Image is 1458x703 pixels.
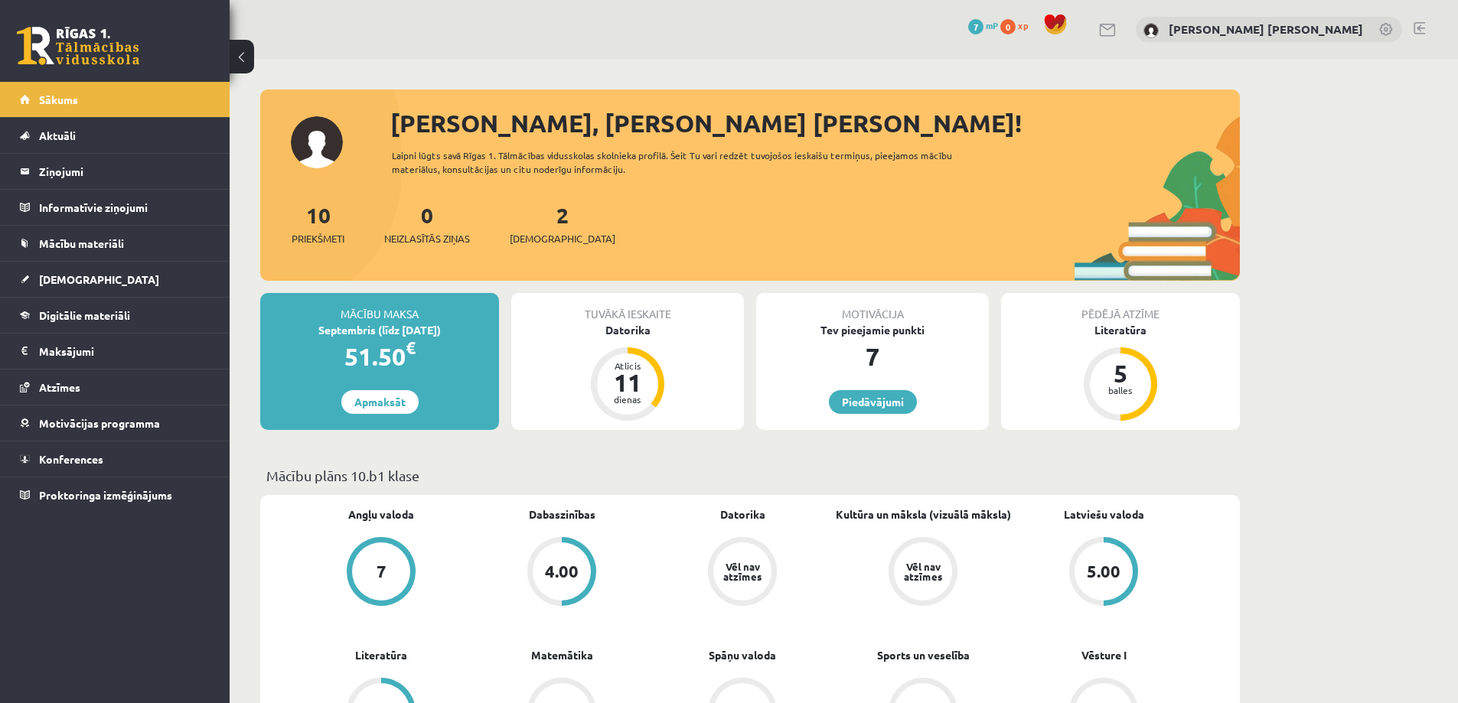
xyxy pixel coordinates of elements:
[20,441,210,477] a: Konferences
[511,293,744,322] div: Tuvākā ieskaite
[377,563,387,580] div: 7
[20,226,210,261] a: Mācību materiāli
[531,647,593,663] a: Matemātika
[406,337,416,359] span: €
[17,27,139,65] a: Rīgas 1. Tālmācības vidusskola
[355,647,407,663] a: Literatūra
[511,322,744,338] div: Datorika
[39,308,130,322] span: Digitālie materiāli
[20,477,210,513] a: Proktoringa izmēģinājums
[902,561,944,581] div: Vēl nav atzīmes
[292,231,344,246] span: Priekšmeti
[39,93,78,106] span: Sākums
[756,338,989,375] div: 7
[291,537,471,609] a: 7
[20,298,210,333] a: Digitālie materiāli
[605,361,651,370] div: Atlicis
[20,334,210,369] a: Maksājumi
[39,452,103,466] span: Konferences
[1001,322,1240,338] div: Literatūra
[510,231,615,246] span: [DEMOGRAPHIC_DATA]
[20,369,210,405] a: Atzīmes
[1000,19,1016,34] span: 0
[20,262,210,297] a: [DEMOGRAPHIC_DATA]
[1098,386,1143,395] div: balles
[39,334,210,369] legend: Maksājumi
[833,537,1013,609] a: Vēl nav atzīmes
[384,201,470,246] a: 0Neizlasītās ziņas
[1013,537,1194,609] a: 5.00
[1081,647,1127,663] a: Vēsture I
[756,322,989,338] div: Tev pieejamie punkti
[39,190,210,225] legend: Informatīvie ziņojumi
[709,647,776,663] a: Spāņu valoda
[511,322,744,423] a: Datorika Atlicis 11 dienas
[605,395,651,404] div: dienas
[836,506,1011,522] a: Kultūra un māksla (vizuālā māksla)
[39,488,172,502] span: Proktoringa izmēģinājums
[384,231,470,246] span: Neizlasītās ziņas
[292,201,344,246] a: 10Priekšmeti
[968,19,998,31] a: 7 mP
[510,201,615,246] a: 2[DEMOGRAPHIC_DATA]
[39,129,76,142] span: Aktuāli
[39,154,210,189] legend: Ziņojumi
[39,416,160,430] span: Motivācijas programma
[260,293,499,322] div: Mācību maksa
[1143,23,1159,38] img: Frančesko Pio Bevilakva
[720,506,765,522] a: Datorika
[1098,361,1143,386] div: 5
[341,390,419,414] a: Apmaksāt
[1001,293,1240,322] div: Pēdējā atzīme
[605,370,651,395] div: 11
[20,118,210,153] a: Aktuāli
[986,19,998,31] span: mP
[1064,506,1144,522] a: Latviešu valoda
[471,537,652,609] a: 4.00
[348,506,414,522] a: Angļu valoda
[721,561,764,581] div: Vēl nav atzīmes
[392,148,980,176] div: Laipni lūgts savā Rīgas 1. Tālmācības vidusskolas skolnieka profilā. Šeit Tu vari redzēt tuvojošo...
[529,506,595,522] a: Dabaszinības
[877,647,970,663] a: Sports un veselība
[260,338,499,375] div: 51.50
[829,390,917,414] a: Piedāvājumi
[1000,19,1036,31] a: 0 xp
[390,105,1240,142] div: [PERSON_NAME], [PERSON_NAME] [PERSON_NAME]!
[266,465,1234,486] p: Mācību plāns 10.b1 klase
[756,293,989,322] div: Motivācija
[260,322,499,338] div: Septembris (līdz [DATE])
[20,154,210,189] a: Ziņojumi
[20,405,210,441] a: Motivācijas programma
[1169,21,1363,37] a: [PERSON_NAME] [PERSON_NAME]
[39,380,80,394] span: Atzīmes
[39,236,124,250] span: Mācību materiāli
[39,272,159,286] span: [DEMOGRAPHIC_DATA]
[968,19,983,34] span: 7
[1001,322,1240,423] a: Literatūra 5 balles
[1018,19,1028,31] span: xp
[20,82,210,117] a: Sākums
[545,563,579,580] div: 4.00
[20,190,210,225] a: Informatīvie ziņojumi
[652,537,833,609] a: Vēl nav atzīmes
[1087,563,1120,580] div: 5.00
